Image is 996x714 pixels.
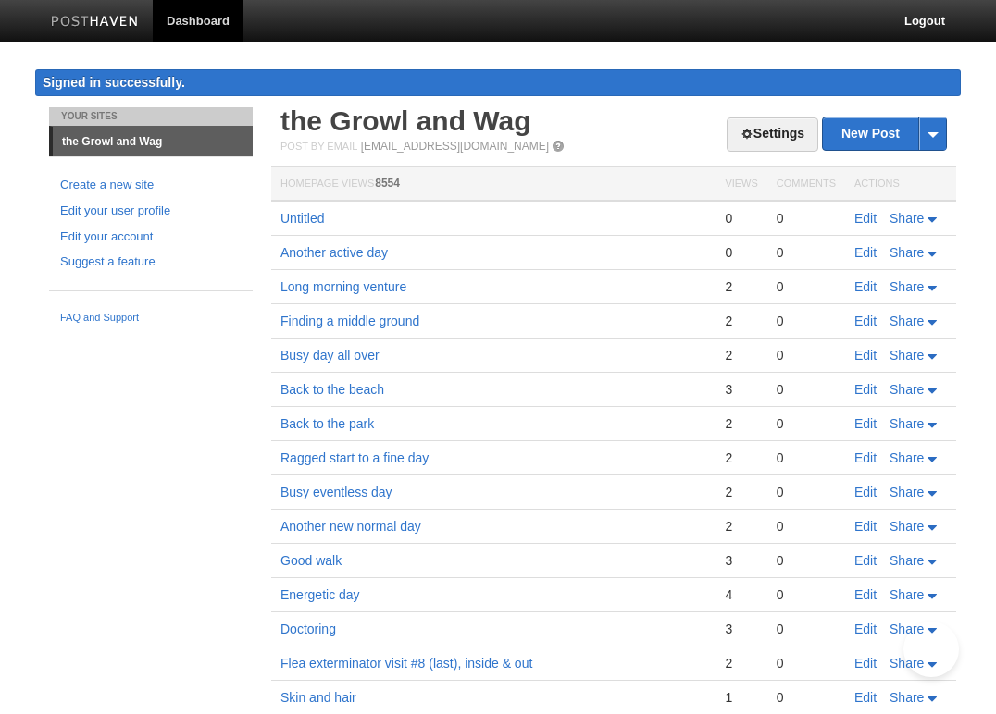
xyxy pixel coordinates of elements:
[280,450,429,465] a: Ragged start to a fine day
[725,313,757,329] div: 2
[280,553,342,568] a: Good walk
[49,107,253,126] li: Your Sites
[53,127,253,156] a: the Growl and Wag
[777,552,836,569] div: 0
[280,382,384,397] a: Back to the beach
[51,16,139,30] img: Posthaven-bar
[854,587,877,602] a: Edit
[777,415,836,432] div: 0
[280,587,360,602] a: Energetic day
[777,689,836,706] div: 0
[725,244,757,261] div: 0
[725,518,757,535] div: 2
[60,176,242,195] a: Create a new site
[890,245,924,260] span: Share
[854,690,877,705] a: Edit
[725,210,757,227] div: 0
[361,140,549,153] a: [EMAIL_ADDRESS][DOMAIN_NAME]
[60,252,242,272] a: Suggest a feature
[777,518,836,535] div: 0
[854,314,877,328] a: Edit
[854,519,877,534] a: Edit
[725,484,757,500] div: 2
[890,587,924,602] span: Share
[845,167,956,202] th: Actions
[280,105,531,136] a: the Growl and Wag
[725,415,757,432] div: 2
[890,485,924,499] span: Share
[280,622,336,636] a: Doctoring
[854,348,877,363] a: Edit
[280,141,357,152] span: Post by Email
[777,278,836,295] div: 0
[854,382,877,397] a: Edit
[60,228,242,247] a: Edit your account
[854,416,877,431] a: Edit
[767,167,845,202] th: Comments
[777,484,836,500] div: 0
[280,485,392,499] a: Busy eventless day
[60,310,242,326] a: FAQ and Support
[280,245,388,260] a: Another active day
[271,167,716,202] th: Homepage Views
[280,348,380,363] a: Busy day all over
[777,381,836,398] div: 0
[725,381,757,398] div: 3
[60,202,242,221] a: Edit your user profile
[725,655,757,671] div: 2
[854,245,877,260] a: Edit
[725,278,757,295] div: 2
[777,210,836,227] div: 0
[777,655,836,671] div: 0
[280,211,324,226] a: Untitled
[854,553,877,568] a: Edit
[890,382,924,397] span: Share
[725,689,757,706] div: 1
[727,117,818,152] a: Settings
[890,656,924,671] span: Share
[854,279,877,294] a: Edit
[777,347,836,363] div: 0
[280,690,356,705] a: Skin and hair
[890,314,924,328] span: Share
[890,519,924,534] span: Share
[890,690,924,705] span: Share
[890,450,924,465] span: Share
[35,69,961,96] div: Signed in successfully.
[777,313,836,329] div: 0
[375,177,400,190] span: 8554
[280,519,421,534] a: Another new normal day
[854,211,877,226] a: Edit
[725,621,757,637] div: 3
[854,622,877,636] a: Edit
[890,416,924,431] span: Share
[725,449,757,466] div: 2
[280,416,374,431] a: Back to the park
[903,622,959,677] iframe: Help Scout Beacon - Open
[777,586,836,603] div: 0
[854,656,877,671] a: Edit
[777,244,836,261] div: 0
[890,348,924,363] span: Share
[725,552,757,569] div: 3
[890,622,924,636] span: Share
[725,586,757,603] div: 4
[890,553,924,568] span: Share
[725,347,757,363] div: 2
[890,279,924,294] span: Share
[280,656,532,671] a: Flea exterminator visit #8 (last), inside & out
[777,621,836,637] div: 0
[854,485,877,499] a: Edit
[823,117,946,150] a: New Post
[777,449,836,466] div: 0
[854,450,877,465] a: Edit
[890,211,924,226] span: Share
[280,279,406,294] a: Long morning venture
[716,167,766,202] th: Views
[280,314,419,328] a: Finding a middle ground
